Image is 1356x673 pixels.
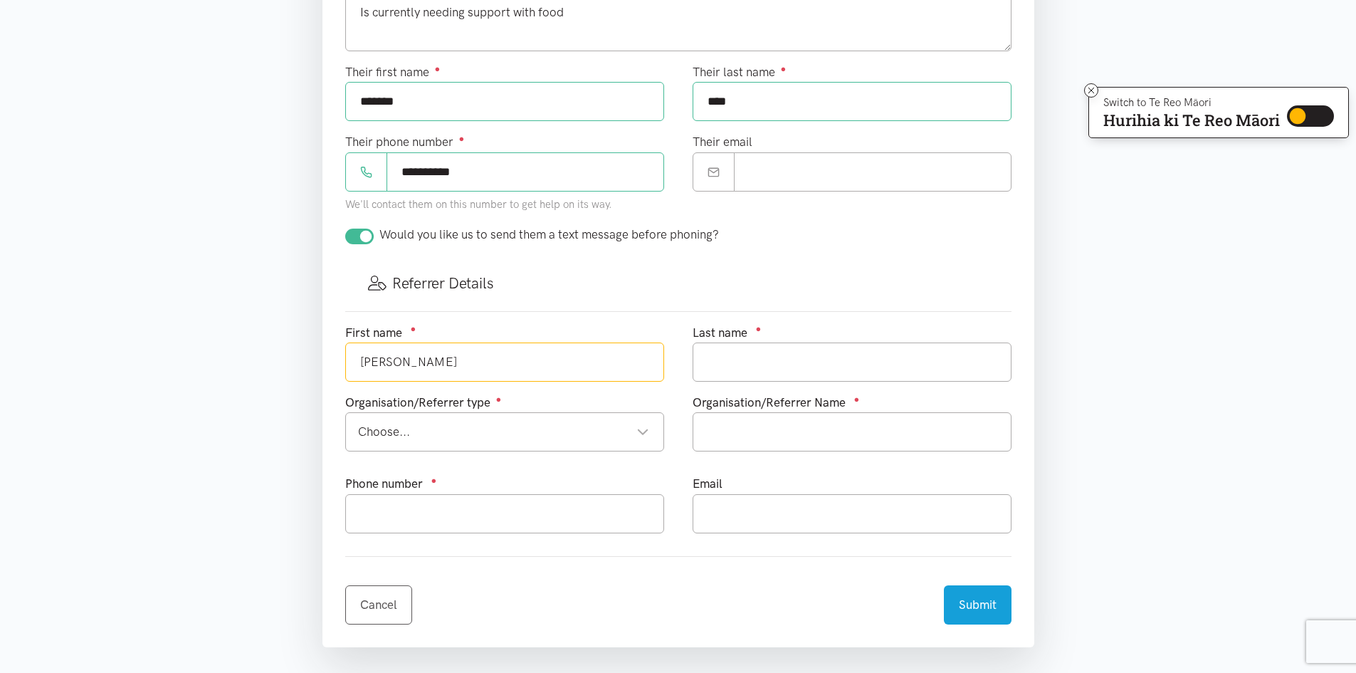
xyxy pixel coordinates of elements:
[345,198,612,211] small: We'll contact them on this number to get help on its way.
[693,132,752,152] label: Their email
[1103,114,1280,127] p: Hurihia ki Te Reo Māori
[854,394,860,405] sup: ●
[693,393,846,412] label: Organisation/Referrer Name
[693,474,722,494] label: Email
[693,63,787,82] label: Their last name
[379,227,719,241] span: Would you like us to send them a text message before phoning?
[345,474,423,494] label: Phone number
[411,323,416,334] sup: ●
[368,273,989,293] h3: Referrer Details
[435,63,441,74] sup: ●
[345,393,664,412] div: Organisation/Referrer type
[345,132,465,152] label: Their phone number
[387,152,664,192] input: Phone number
[345,63,441,82] label: Their first name
[345,585,412,625] a: Cancel
[358,422,649,442] div: Choose...
[496,394,502,405] sup: ●
[781,63,787,74] sup: ●
[944,585,1011,625] button: Submit
[459,133,465,144] sup: ●
[693,323,747,343] label: Last name
[734,152,1011,192] input: Email
[1103,98,1280,107] p: Switch to Te Reo Māori
[431,475,437,486] sup: ●
[756,323,762,334] sup: ●
[345,323,402,343] label: First name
